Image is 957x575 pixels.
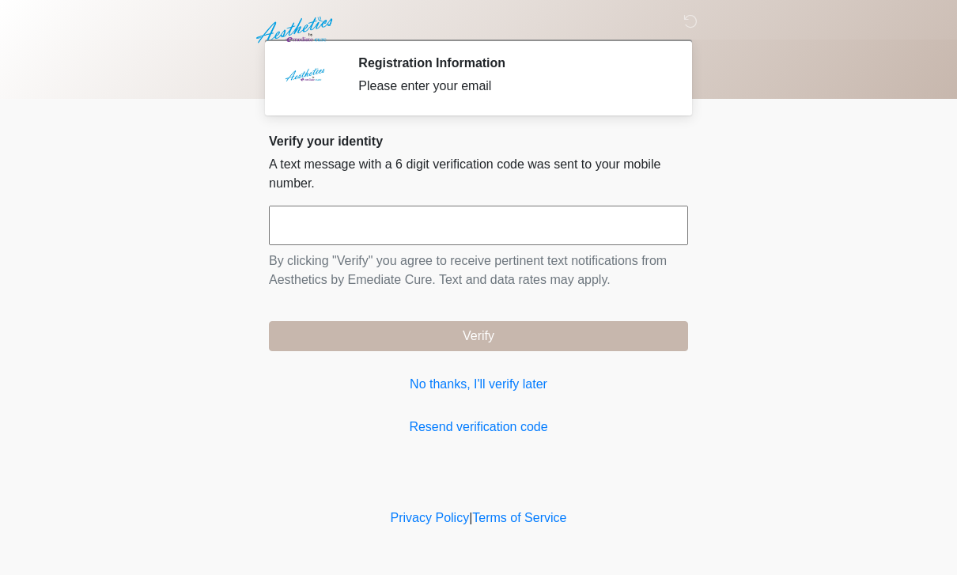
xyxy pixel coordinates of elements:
button: Verify [269,321,688,351]
a: No thanks, I'll verify later [269,375,688,394]
p: A text message with a 6 digit verification code was sent to your mobile number. [269,155,688,193]
div: Please enter your email [358,77,664,96]
p: By clicking "Verify" you agree to receive pertinent text notifications from Aesthetics by Emediat... [269,252,688,289]
h2: Registration Information [358,55,664,70]
a: Privacy Policy [391,511,470,524]
h2: Verify your identity [269,134,688,149]
img: Agent Avatar [281,55,328,103]
a: Terms of Service [472,511,566,524]
img: Aesthetics by Emediate Cure Logo [253,12,339,48]
a: | [469,511,472,524]
a: Resend verification code [269,418,688,437]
